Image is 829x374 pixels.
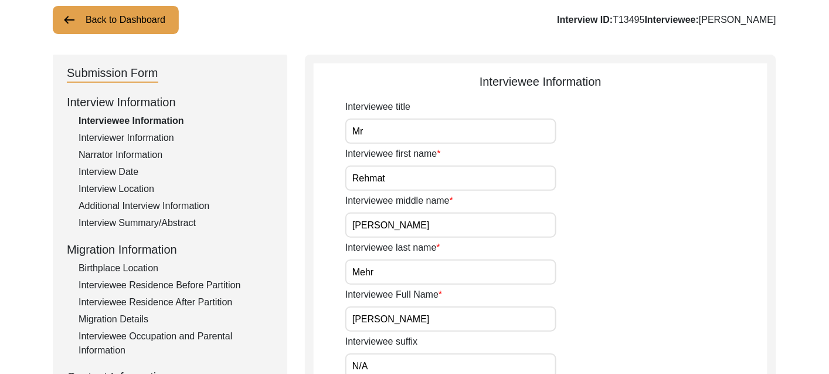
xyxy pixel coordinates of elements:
[53,6,179,34] button: Back to Dashboard
[345,100,410,114] label: Interviewee title
[345,194,453,208] label: Interviewee middle name
[345,335,417,349] label: Interviewee suffix
[67,241,273,258] div: Migration Information
[79,216,273,230] div: Interview Summary/Abstract
[62,13,76,27] img: arrow-left.png
[79,199,273,213] div: Additional Interview Information
[79,295,273,309] div: Interviewee Residence After Partition
[645,15,699,25] b: Interviewee:
[79,148,273,162] div: Narrator Information
[345,241,440,255] label: Interviewee last name
[314,73,767,90] div: Interviewee Information
[79,114,273,128] div: Interviewee Information
[67,64,158,83] div: Submission Form
[345,147,441,161] label: Interviewee first name
[345,288,442,302] label: Interviewee Full Name
[558,13,776,27] div: T13495 [PERSON_NAME]
[79,131,273,145] div: Interviewer Information
[79,165,273,179] div: Interview Date
[79,261,273,275] div: Birthplace Location
[79,182,273,196] div: Interview Location
[79,312,273,326] div: Migration Details
[79,278,273,292] div: Interviewee Residence Before Partition
[558,15,613,25] b: Interview ID:
[79,329,273,358] div: Interviewee Occupation and Parental Information
[67,93,273,111] div: Interview Information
